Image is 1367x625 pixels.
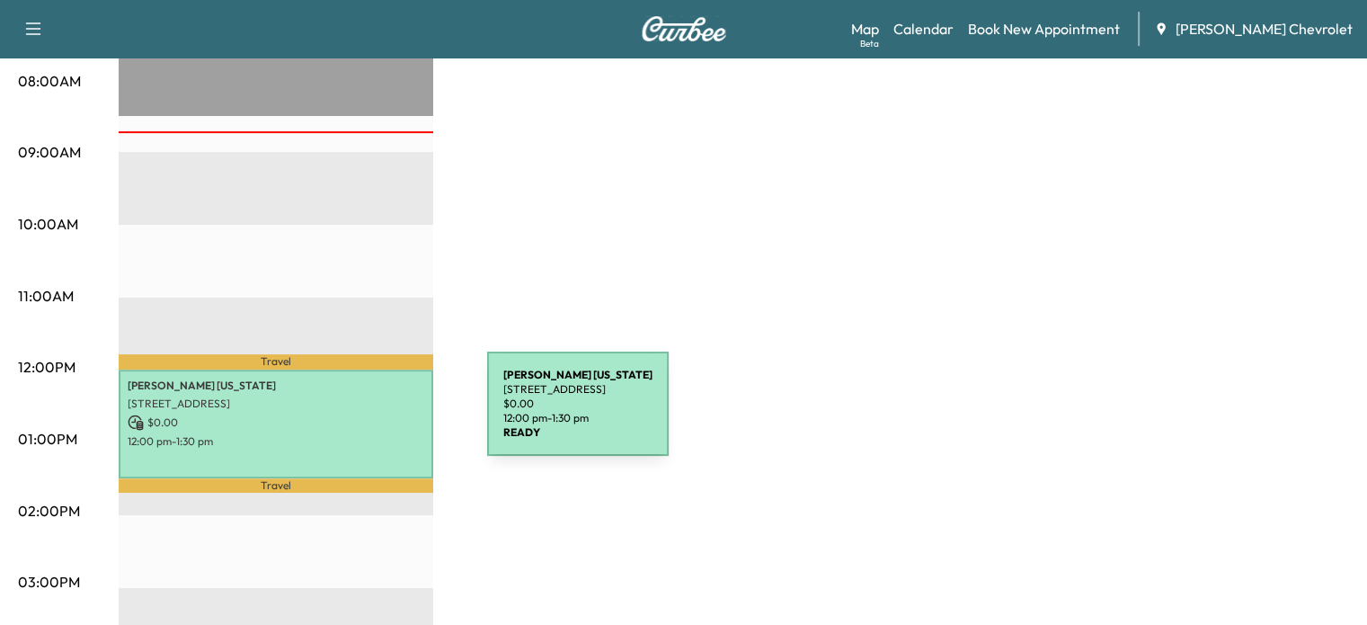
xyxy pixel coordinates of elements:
p: [STREET_ADDRESS] [128,397,424,411]
p: 08:00AM [18,70,81,92]
p: 12:00PM [18,356,75,378]
p: 10:00AM [18,213,78,235]
div: Beta [860,37,879,50]
a: Calendar [893,18,954,40]
span: [PERSON_NAME] Chevrolet [1176,18,1353,40]
p: 09:00AM [18,141,81,163]
p: 11:00AM [18,285,74,307]
a: MapBeta [851,18,879,40]
p: Travel [119,478,433,493]
p: 12:00 pm - 1:30 pm [128,434,424,449]
p: [PERSON_NAME] [US_STATE] [128,379,424,393]
p: 03:00PM [18,571,80,593]
a: Book New Appointment [968,18,1120,40]
img: Curbee Logo [641,16,727,41]
p: Travel [119,354,433,370]
p: 02:00PM [18,500,80,522]
p: $ 0.00 [128,415,424,431]
p: 01:00PM [18,428,77,450]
